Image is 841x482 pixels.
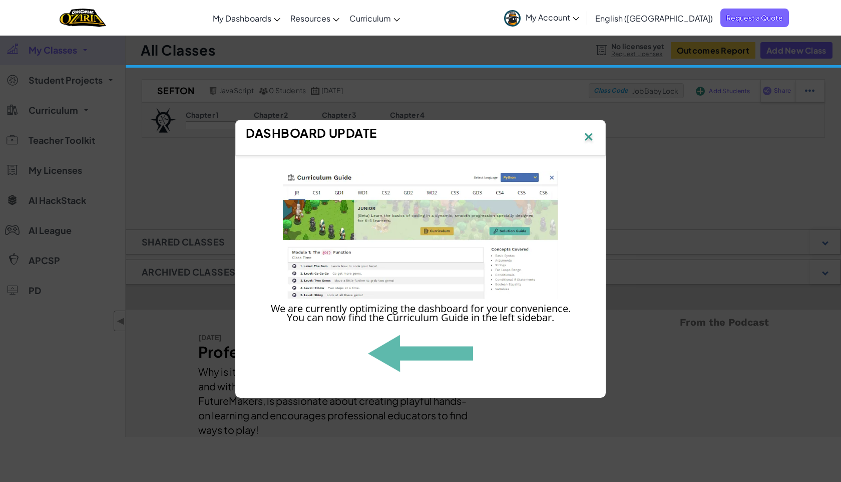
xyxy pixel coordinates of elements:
[208,5,285,32] a: My Dashboards
[270,304,571,322] p: We are currently optimizing the dashboard for your convenience. You can now find the Curriculum G...
[285,5,344,32] a: Resources
[368,334,473,373] img: Dashboard Update
[344,5,405,32] a: Curriculum
[213,13,271,24] span: My Dashboards
[595,13,713,24] span: English ([GEOGRAPHIC_DATA])
[590,5,718,32] a: English ([GEOGRAPHIC_DATA])
[283,171,558,299] img: Dashboard Update
[499,2,584,34] a: My Account
[582,130,595,145] img: IconClose.svg
[349,13,391,24] span: Curriculum
[504,10,521,27] img: avatar
[60,8,106,28] img: Home
[720,9,789,27] a: Request a Quote
[246,125,377,140] span: Dashboard Update
[526,12,579,23] span: My Account
[60,8,106,28] a: Ozaria by CodeCombat logo
[290,13,330,24] span: Resources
